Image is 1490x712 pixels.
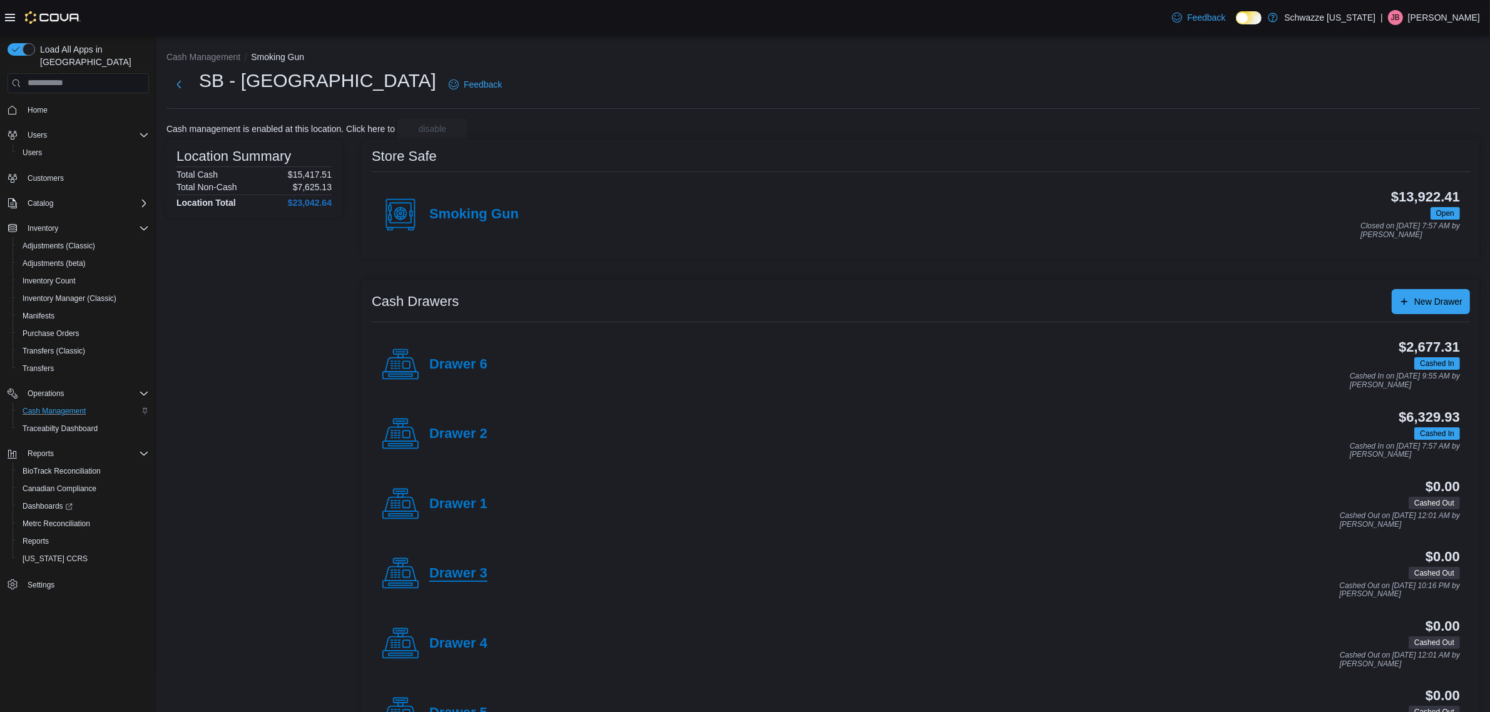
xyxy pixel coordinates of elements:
[28,449,54,459] span: Reports
[13,497,154,515] a: Dashboards
[1426,549,1460,564] h3: $0.00
[13,420,154,437] button: Traceabilty Dashboard
[3,385,154,402] button: Operations
[23,196,149,211] span: Catalog
[3,169,154,187] button: Customers
[429,566,487,582] h4: Drawer 3
[23,241,95,251] span: Adjustments (Classic)
[18,421,103,436] a: Traceabilty Dashboard
[3,220,154,237] button: Inventory
[18,308,149,323] span: Manifests
[25,11,81,24] img: Cova
[1409,636,1460,649] span: Cashed Out
[23,484,96,494] span: Canadian Compliance
[1414,427,1460,440] span: Cashed In
[13,532,154,550] button: Reports
[293,182,332,192] p: $7,625.13
[429,426,487,442] h4: Drawer 2
[3,195,154,212] button: Catalog
[176,149,291,164] h3: Location Summary
[1399,340,1460,355] h3: $2,677.31
[18,404,149,419] span: Cash Management
[1414,497,1454,509] span: Cashed Out
[3,101,154,119] button: Home
[18,145,47,160] a: Users
[23,446,149,461] span: Reports
[1426,619,1460,634] h3: $0.00
[23,519,90,529] span: Metrc Reconciliation
[166,51,1480,66] nav: An example of EuiBreadcrumbs
[176,198,236,208] h4: Location Total
[23,221,149,236] span: Inventory
[23,102,149,118] span: Home
[13,480,154,497] button: Canadian Compliance
[18,481,101,496] a: Canadian Compliance
[1409,567,1460,579] span: Cashed Out
[13,360,154,377] button: Transfers
[166,52,240,62] button: Cash Management
[18,464,149,479] span: BioTrack Reconciliation
[23,386,69,401] button: Operations
[23,501,73,511] span: Dashboards
[18,238,100,253] a: Adjustments (Classic)
[23,196,58,211] button: Catalog
[1340,512,1460,529] p: Cashed Out on [DATE] 12:01 AM by [PERSON_NAME]
[3,126,154,144] button: Users
[1408,10,1480,25] p: [PERSON_NAME]
[23,221,63,236] button: Inventory
[23,148,42,158] span: Users
[1426,688,1460,703] h3: $0.00
[23,466,101,476] span: BioTrack Reconciliation
[23,576,149,592] span: Settings
[1340,651,1460,668] p: Cashed Out on [DATE] 12:01 AM by [PERSON_NAME]
[1167,5,1230,30] a: Feedback
[23,170,149,186] span: Customers
[1409,497,1460,509] span: Cashed Out
[28,223,58,233] span: Inventory
[166,124,395,134] p: Cash management is enabled at this location. Click here to
[3,575,154,593] button: Settings
[288,198,332,208] h4: $23,042.64
[23,346,85,356] span: Transfers (Classic)
[13,550,154,567] button: [US_STATE] CCRS
[18,551,149,566] span: Washington CCRS
[23,276,76,286] span: Inventory Count
[18,273,81,288] a: Inventory Count
[18,516,95,531] a: Metrc Reconciliation
[1388,10,1403,25] div: Jake Burgess
[18,326,149,341] span: Purchase Orders
[1380,10,1383,25] p: |
[1350,372,1460,389] p: Cashed In on [DATE] 9:55 AM by [PERSON_NAME]
[28,130,47,140] span: Users
[18,499,78,514] a: Dashboards
[1414,295,1462,308] span: New Drawer
[13,272,154,290] button: Inventory Count
[23,128,149,143] span: Users
[28,105,48,115] span: Home
[464,78,502,91] span: Feedback
[176,182,237,192] h6: Total Non-Cash
[18,343,149,359] span: Transfers (Classic)
[1360,222,1460,239] p: Closed on [DATE] 7:57 AM by [PERSON_NAME]
[18,308,59,323] a: Manifests
[23,364,54,374] span: Transfers
[18,343,90,359] a: Transfers (Classic)
[1426,479,1460,494] h3: $0.00
[1392,289,1470,314] button: New Drawer
[1414,357,1460,370] span: Cashed In
[28,580,54,590] span: Settings
[1350,442,1460,459] p: Cashed In on [DATE] 7:57 AM by [PERSON_NAME]
[23,103,53,118] a: Home
[18,404,91,419] a: Cash Management
[251,52,304,62] button: Smoking Gun
[1284,10,1375,25] p: Schwazze [US_STATE]
[13,307,154,325] button: Manifests
[199,68,436,93] h1: SB - [GEOGRAPHIC_DATA]
[18,551,93,566] a: [US_STATE] CCRS
[23,577,59,592] a: Settings
[1420,358,1454,369] span: Cashed In
[419,123,446,135] span: disable
[18,534,54,549] a: Reports
[1431,207,1460,220] span: Open
[18,291,149,306] span: Inventory Manager (Classic)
